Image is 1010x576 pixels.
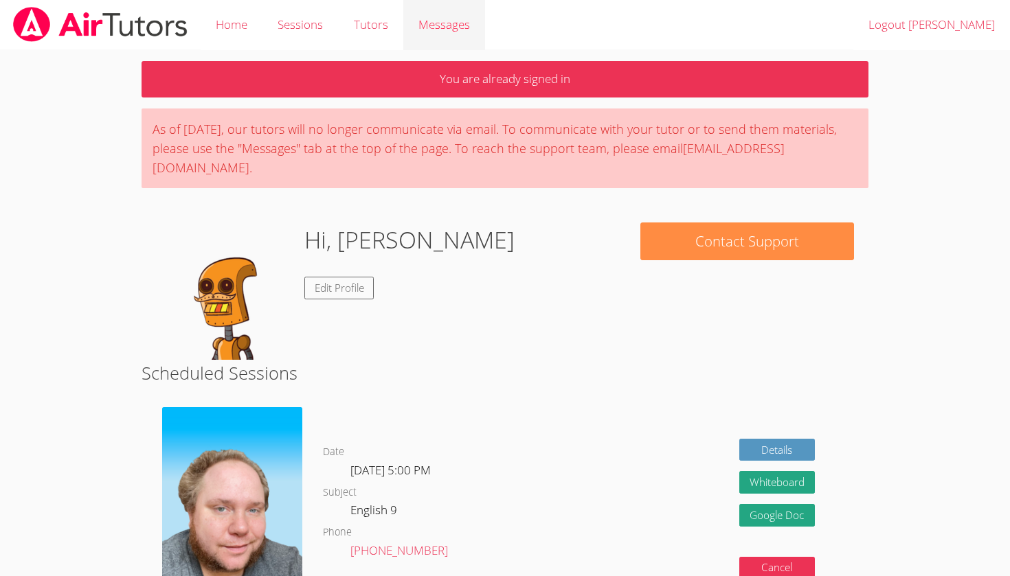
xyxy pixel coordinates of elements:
[739,471,815,494] button: Whiteboard
[142,61,868,97] p: You are already signed in
[350,462,431,478] span: [DATE] 5:00 PM
[418,16,470,32] span: Messages
[142,360,868,386] h2: Scheduled Sessions
[142,108,868,188] div: As of [DATE], our tutors will no longer communicate via email. To communicate with your tutor or ...
[156,222,293,360] img: default.png
[304,277,374,299] a: Edit Profile
[739,504,815,527] a: Google Doc
[640,222,853,260] button: Contact Support
[304,222,515,257] h1: Hi, [PERSON_NAME]
[739,439,815,461] a: Details
[323,443,344,461] dt: Date
[350,542,448,558] a: [PHONE_NUMBER]
[323,484,357,501] dt: Subject
[323,524,352,541] dt: Phone
[12,7,189,42] img: airtutors_banner-c4298cdbf04f3fff15de1276eac7730deb9818008684d7c2e4769d2f7ddbe033.png
[350,500,400,524] dd: English 9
